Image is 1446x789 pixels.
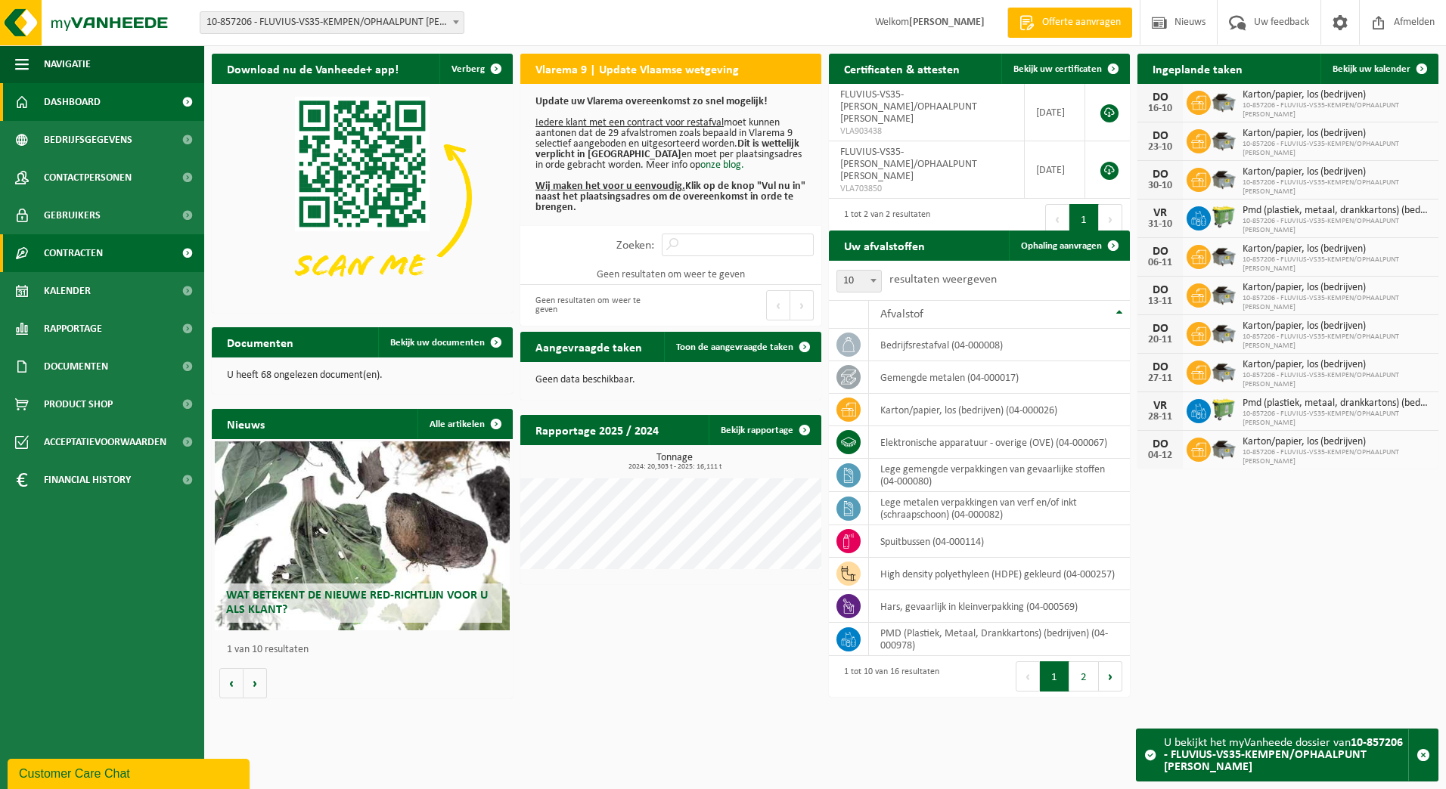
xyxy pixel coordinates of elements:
[1243,359,1431,371] span: Karton/papier, los (bedrijven)
[44,348,108,385] span: Documenten
[451,64,485,74] span: Verberg
[869,525,1130,558] td: spuitbussen (04-000114)
[1243,89,1431,101] span: Karton/papier, los (bedrijven)
[1243,282,1431,294] span: Karton/papier, los (bedrijven)
[1137,54,1258,83] h2: Ingeplande taken
[44,121,132,159] span: Bedrijfsgegevens
[528,463,821,471] span: 2024: 20,303 t - 2025: 16,111 t
[520,332,657,361] h2: Aangevraagde taken
[1040,661,1069,692] button: 1
[790,290,814,320] button: Next
[378,327,511,357] a: Bekijk uw documenten
[1211,397,1237,422] img: WB-0660-HPE-GN-50
[1333,64,1410,74] span: Bekijk uw kalender
[212,409,280,438] h2: Nieuws
[244,668,267,698] button: Volgende
[766,290,790,320] button: Previous
[1099,661,1122,692] button: Next
[1025,141,1085,199] td: [DATE]
[676,342,793,352] span: Toon de aangevraagde taken
[44,83,101,121] span: Dashboard
[1164,729,1408,781] div: U bekijkt het myVanheede dossier van
[8,756,253,789] iframe: chat widget
[528,453,821,471] h3: Tonnage
[1069,661,1099,692] button: 2
[1243,294,1431,312] span: 10-857206 - FLUVIUS-VS35-KEMPEN/OPHAALPUNT [PERSON_NAME]
[1320,54,1437,84] a: Bekijk uw kalender
[869,329,1130,361] td: bedrijfsrestafval (04-000008)
[1211,88,1237,114] img: WB-5000-GAL-GY-01
[1013,64,1102,74] span: Bekijk uw certificaten
[535,181,685,192] u: Wij maken het voor u eenvoudig.
[212,327,309,357] h2: Documenten
[44,45,91,83] span: Navigatie
[1243,205,1431,217] span: Pmd (plastiek, metaal, drankkartons) (bedrijven)
[1045,204,1069,234] button: Previous
[1243,410,1431,428] span: 10-857206 - FLUVIUS-VS35-KEMPEN/OPHAALPUNT [PERSON_NAME]
[1145,323,1175,335] div: DO
[520,415,674,444] h2: Rapportage 2025 / 2024
[227,645,505,655] p: 1 van 10 resultaten
[535,97,806,213] p: moet kunnen aantonen dat de 29 afvalstromen zoals bepaald in Vlarema 9 selectief aangeboden en ui...
[836,660,939,693] div: 1 tot 10 van 16 resultaten
[212,84,513,310] img: Download de VHEPlus App
[840,89,977,125] span: FLUVIUS-VS35-[PERSON_NAME]/OPHAALPUNT [PERSON_NAME]
[44,385,113,423] span: Product Shop
[1021,241,1102,251] span: Ophaling aanvragen
[1243,333,1431,351] span: 10-857206 - FLUVIUS-VS35-KEMPEN/OPHAALPUNT [PERSON_NAME]
[1211,243,1237,268] img: WB-5000-GAL-GY-01
[1145,181,1175,191] div: 30-10
[1007,8,1132,38] a: Offerte aanvragen
[1145,284,1175,296] div: DO
[1243,140,1431,158] span: 10-857206 - FLUVIUS-VS35-KEMPEN/OPHAALPUNT [PERSON_NAME]
[528,289,663,322] div: Geen resultaten om weer te geven
[869,492,1130,525] td: lege metalen verpakkingen van verf en/of inkt (schraapschoon) (04-000082)
[889,274,997,286] label: resultaten weergeven
[44,423,166,461] span: Acceptatievoorwaarden
[390,338,485,348] span: Bekijk uw documenten
[1243,398,1431,410] span: Pmd (plastiek, metaal, drankkartons) (bedrijven)
[1243,128,1431,140] span: Karton/papier, los (bedrijven)
[200,12,464,33] span: 10-857206 - FLUVIUS-VS35-KEMPEN/OPHAALPUNT BRECHT - BRECHT
[1025,84,1085,141] td: [DATE]
[840,183,1013,195] span: VLA703850
[44,234,103,272] span: Contracten
[44,159,132,196] span: Contactpersonen
[1211,320,1237,345] img: WB-5000-GAL-GY-01
[1243,448,1431,466] span: 10-857206 - FLUVIUS-VS35-KEMPEN/OPHAALPUNT [PERSON_NAME]
[1145,361,1175,373] div: DO
[1211,281,1237,307] img: WB-5000-GAL-GY-01
[200,11,464,34] span: 10-857206 - FLUVIUS-VS35-KEMPEN/OPHAALPUNT BRECHT - BRECHT
[1243,255,1431,274] span: 10-857206 - FLUVIUS-VS35-KEMPEN/OPHAALPUNT [PERSON_NAME]
[869,459,1130,492] td: lege gemengde verpakkingen van gevaarlijke stoffen (04-000080)
[1009,231,1128,261] a: Ophaling aanvragen
[1145,130,1175,142] div: DO
[44,196,101,234] span: Gebruikers
[520,54,754,83] h2: Vlarema 9 | Update Vlaamse wetgeving
[219,668,244,698] button: Vorige
[1145,400,1175,412] div: VR
[840,125,1013,138] span: VLA903438
[1016,661,1040,692] button: Previous
[840,147,977,182] span: FLUVIUS-VS35-[PERSON_NAME]/OPHAALPUNT [PERSON_NAME]
[1145,335,1175,345] div: 20-11
[880,308,923,320] span: Afvalstof
[1145,258,1175,268] div: 06-11
[212,54,414,83] h2: Download nu de Vanheede+ app!
[535,96,768,107] b: Update uw Vlarema overeenkomst zo snel mogelijk!
[535,138,799,160] b: Dit is wettelijk verplicht in [GEOGRAPHIC_DATA]
[836,270,882,292] span: 10
[535,181,805,213] b: Klik op de knop "Vul nu in" naast het plaatsingsadres om de overeenkomst in orde te brengen.
[1243,436,1431,448] span: Karton/papier, los (bedrijven)
[1038,15,1125,30] span: Offerte aanvragen
[439,54,511,84] button: Verberg
[1145,296,1175,307] div: 13-11
[1211,358,1237,384] img: WB-5000-GAL-GY-01
[829,54,975,83] h2: Certificaten & attesten
[44,310,102,348] span: Rapportage
[1211,127,1237,153] img: WB-5000-GAL-GY-01
[417,409,511,439] a: Alle artikelen
[1069,204,1099,234] button: 1
[1099,204,1122,234] button: Next
[829,231,940,260] h2: Uw afvalstoffen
